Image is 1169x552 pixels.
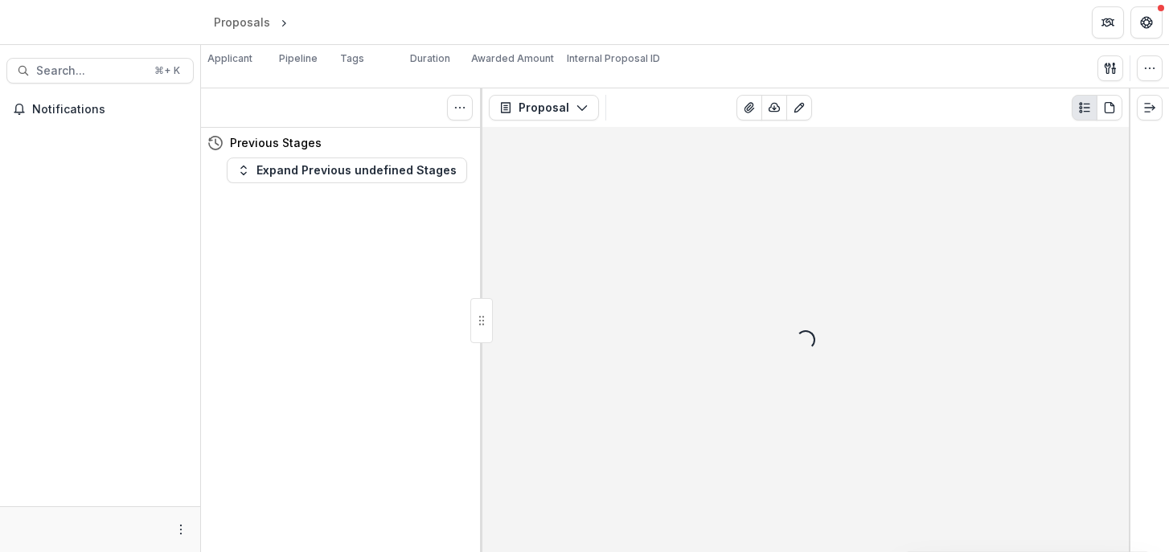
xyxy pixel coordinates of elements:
nav: breadcrumb [207,10,359,34]
div: ⌘ + K [151,62,183,80]
button: Notifications [6,96,194,122]
button: Toggle View Cancelled Tasks [447,95,473,121]
span: Search... [36,64,145,78]
button: Expand Previous undefined Stages [227,157,467,183]
button: Partners [1092,6,1124,39]
a: Proposals [207,10,277,34]
button: Edit as form [786,95,812,121]
span: Notifications [32,103,187,117]
button: PDF view [1097,95,1122,121]
p: Pipeline [279,51,318,66]
p: Duration [410,51,450,66]
button: Plaintext view [1072,95,1097,121]
button: Get Help [1130,6,1163,39]
div: Proposals [214,14,270,31]
button: Proposal [489,95,599,121]
p: Awarded Amount [471,51,554,66]
p: Internal Proposal ID [567,51,660,66]
p: Tags [340,51,364,66]
button: View Attached Files [736,95,762,121]
p: Applicant [207,51,252,66]
button: Search... [6,58,194,84]
button: Expand right [1137,95,1163,121]
button: More [171,520,191,539]
h4: Previous Stages [230,134,322,151]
